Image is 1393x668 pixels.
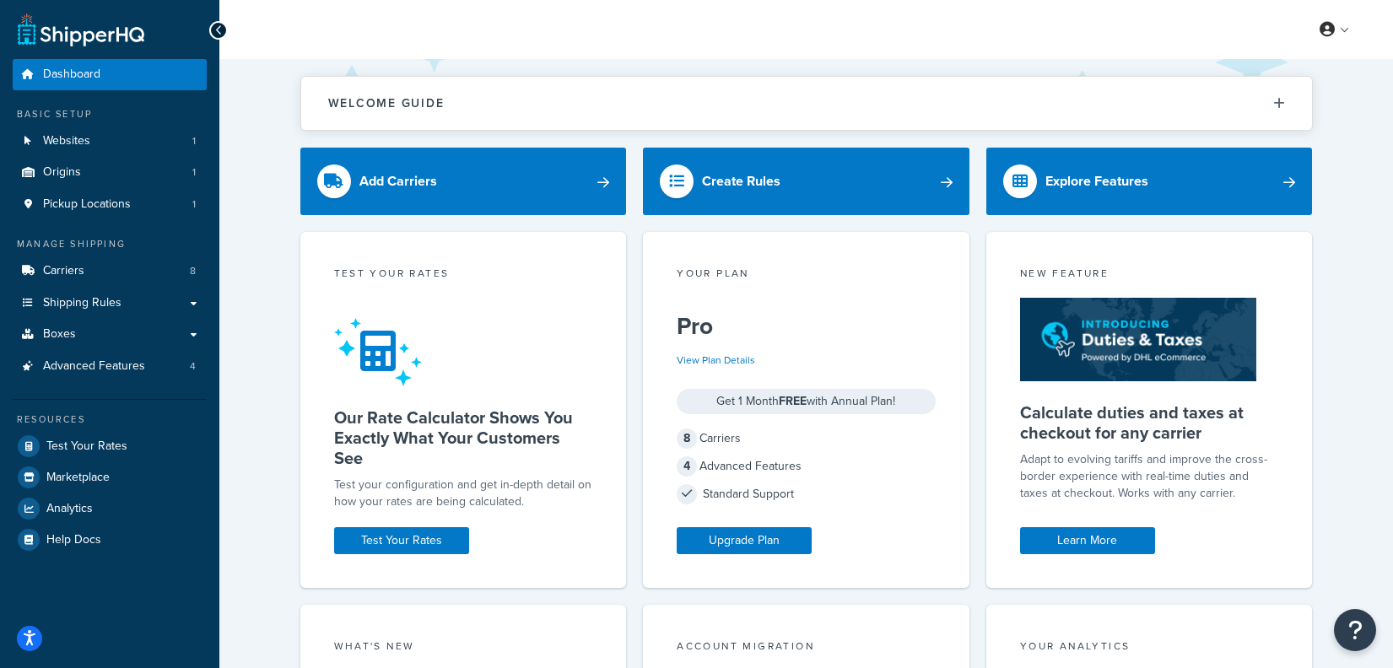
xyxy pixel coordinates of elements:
[13,189,207,220] li: Pickup Locations
[1020,266,1279,285] div: New Feature
[190,359,196,374] span: 4
[46,502,93,516] span: Analytics
[334,407,593,468] h5: Our Rate Calculator Shows You Exactly What Your Customers See
[1020,451,1279,502] p: Adapt to evolving tariffs and improve the cross-border experience with real-time duties and taxes...
[702,170,780,193] div: Create Rules
[334,527,469,554] a: Test Your Rates
[677,389,936,414] div: Get 1 Month with Annual Plan!
[677,456,697,477] span: 4
[334,266,593,285] div: Test your rates
[1020,638,1279,658] div: Your Analytics
[334,638,593,658] div: What's New
[328,97,445,110] h2: Welcome Guide
[13,351,207,382] li: Advanced Features
[190,264,196,278] span: 8
[13,256,207,287] a: Carriers8
[43,134,90,148] span: Websites
[13,59,207,90] a: Dashboard
[13,237,207,251] div: Manage Shipping
[13,493,207,524] a: Analytics
[779,392,807,410] strong: FREE
[13,288,207,319] a: Shipping Rules
[13,157,207,188] li: Origins
[1045,170,1148,193] div: Explore Features
[677,353,755,368] a: View Plan Details
[13,157,207,188] a: Origins1
[46,533,101,547] span: Help Docs
[677,638,936,658] div: Account Migration
[43,327,76,342] span: Boxes
[677,266,936,285] div: Your Plan
[677,482,936,506] div: Standard Support
[43,67,100,82] span: Dashboard
[677,427,936,450] div: Carriers
[1334,609,1376,651] button: Open Resource Center
[300,148,627,215] a: Add Carriers
[643,148,969,215] a: Create Rules
[677,313,936,340] h5: Pro
[43,296,121,310] span: Shipping Rules
[301,77,1312,130] button: Welcome Guide
[43,264,84,278] span: Carriers
[13,525,207,555] a: Help Docs
[13,126,207,157] li: Websites
[359,170,437,193] div: Add Carriers
[46,471,110,485] span: Marketplace
[1020,402,1279,443] h5: Calculate duties and taxes at checkout for any carrier
[334,477,593,510] div: Test your configuration and get in-depth detail on how your rates are being calculated.
[43,359,145,374] span: Advanced Features
[46,439,127,454] span: Test Your Rates
[13,462,207,493] a: Marketplace
[1020,527,1155,554] a: Learn More
[192,197,196,212] span: 1
[13,126,207,157] a: Websites1
[677,527,812,554] a: Upgrade Plan
[192,134,196,148] span: 1
[43,197,131,212] span: Pickup Locations
[986,148,1313,215] a: Explore Features
[192,165,196,180] span: 1
[677,455,936,478] div: Advanced Features
[13,256,207,287] li: Carriers
[13,189,207,220] a: Pickup Locations1
[43,165,81,180] span: Origins
[13,107,207,121] div: Basic Setup
[677,428,697,449] span: 8
[13,351,207,382] a: Advanced Features4
[13,431,207,461] a: Test Your Rates
[13,319,207,350] a: Boxes
[13,412,207,427] div: Resources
